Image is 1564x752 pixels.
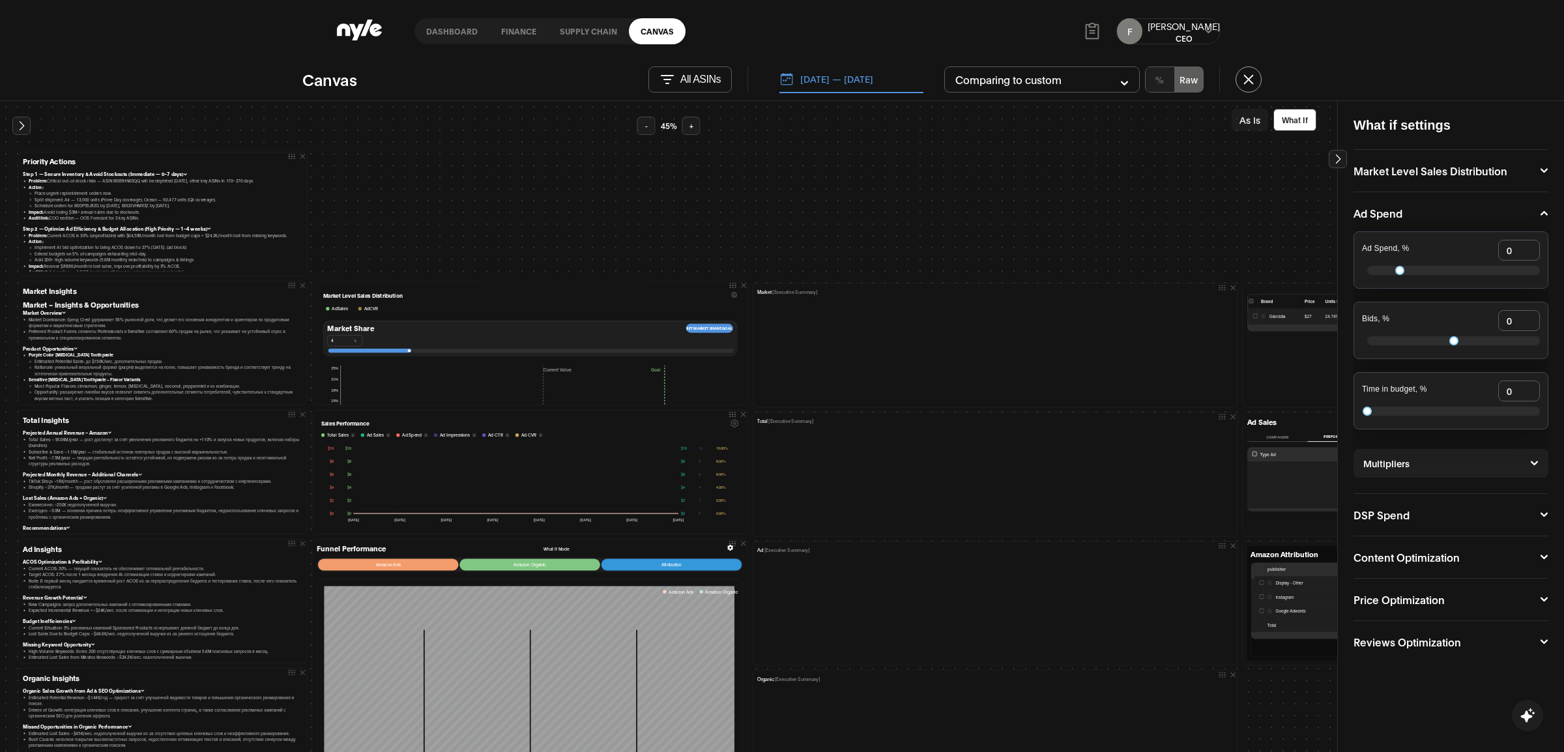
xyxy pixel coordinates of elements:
[23,225,302,232] h4: Step 2 — Optimize Ad Efficiency & Budget Allocation (High Priority — 1–4 weeks)
[29,178,302,184] li: Critical out-of-stock risks — ASIN B0B5HN65QQ will be depleted [DATE], other key ASINs in 170–270...
[347,472,351,476] tspan: $6
[29,352,113,358] strong: Purple Color [MEDICAL_DATA] Toothpaste
[302,69,356,89] h2: Canvas
[548,18,629,44] a: Supply chain
[35,383,302,388] li: Most Popular Flavors: cinnamon, ginger, lemon, [MEDICAL_DATA], coconut, peppermint и их комбинации.
[1301,308,1322,324] td: $27
[681,459,685,463] tspan: $8
[1264,563,1340,577] th: publisher
[637,117,656,135] button: -
[35,196,302,202] li: Split shipment: Air — 13,000 units (Prime Day coverage), Ocean — 50,477 units (Q4 coverage).
[699,485,701,489] tspan: 4
[779,66,923,93] button: [DATE] — [DATE]
[441,518,452,522] tspan: [DATE]
[23,641,302,648] h4: Missing Keyword Opportunity
[330,498,334,502] tspan: $2
[1258,308,1302,324] td: Giarcidia
[414,18,489,44] a: Dashboard
[321,419,369,429] h1: Sales Performance
[29,178,47,184] strong: Problem:
[29,565,302,571] li: Current ACOS: 30% — текущий показатель не обеспечивает оптимальной рентабельности.
[1354,594,1548,605] button: Price Optimization
[699,511,701,515] tspan: 0
[775,676,820,682] span: [Executive Summary]
[779,72,794,86] img: Calendar
[772,289,818,295] span: [Executive Summary]
[29,232,47,238] strong: Problem:
[347,485,351,489] tspan: $4
[716,459,726,463] tspan: 8.00%
[345,446,351,450] tspan: $10
[1267,595,1271,599] button: Expand row
[29,607,302,613] li: Expected Incremental Revenue: +~$24K/мес. после оптимизации и интеграции новых ключевых слов.
[386,433,390,437] button: i
[23,345,302,352] h4: Product Opportunities
[681,446,687,450] tspan: $10
[716,446,728,450] tspan: 10.00%
[472,433,476,437] button: i
[716,498,726,502] tspan: 2.00%
[29,478,302,484] li: TikTok Shop: ~18K/month — рост обусловлен расширенными рекламными кампаниями и сотрудничеством с ...
[29,694,302,706] li: Estimated Potential Revenue: ~$144K/год — прирост за счёт улучшенной видимости товаров и повышени...
[580,518,591,522] tspan: [DATE]
[681,498,685,502] tspan: $2
[23,723,302,730] h4: Missed Opportunities in Organic Performance
[331,399,338,403] tspan: 15%
[35,190,302,196] li: Place urgent replenishment orders now.
[332,306,348,312] span: Ad Sales
[364,306,378,312] span: Ad CVR
[29,654,302,659] li: Estimated Lost Sales from Missing Keywords: ~$24.2K/мес. недополученной выручки.
[1247,432,1308,442] button: Campaigns
[1354,117,1548,134] h2: What if settings
[1273,109,1316,131] button: What If
[1362,244,1409,253] h4: Ad Spend, %
[23,673,302,682] h3: Organic Insights
[1264,604,1340,618] td: Google Adwords
[29,316,302,328] li: Market Dominance: бренд Crest удерживает 55% рыночной доли, что делает его основным конкурентом и...
[757,417,813,424] p: Total
[29,501,302,507] li: Ежемесячно: ~250K недополученной выручки.
[35,257,302,263] li: Add 200+ high-volume keywords (5.6M monthly searches) to campaigns & listings.
[29,214,302,220] li: COO section — OOS Forecast for 3 key ASINs.
[23,171,302,178] h4: Step 1 — Secure Inventory & Avoid Stockouts (Immediate — 0–7 days)
[29,232,302,238] li: Current ACOS is 30% (unprofitable) with $64,588/month lost from budget caps + $24.2K/month lost f...
[1354,637,1548,647] button: Reviews Optimization
[29,624,302,630] li: Current Situation: 5% рекламных кампаний Sponsored Products исчерпывают дневной бюджет до конца дня.
[35,202,302,208] li: Schedule orders for B0DP55J8ZG by [DATE], B0D3VHMR3Z by [DATE].
[23,309,302,316] h4: Market Overview
[23,687,302,694] h4: Organic Sales Growth from Ad & SEO Optimizations
[35,250,302,256] li: Extend budgets on 5% of campaigns exhausting mid-day.
[521,432,536,439] span: Ad CVR
[716,511,726,515] tspan: 0.00%
[1258,295,1302,309] th: Brand
[23,300,302,309] h3: Market – Insights & Opportunities
[680,74,721,85] p: All ASINs
[35,358,302,364] li: Estimated Potential Sales: до $150K/мес. дополнительных продаж.
[367,432,384,439] span: Ad Sales
[331,388,338,392] tspan: 18%
[394,518,405,522] tspan: [DATE]
[29,239,43,244] strong: Action:
[764,547,810,553] span: [Executive Summary]
[716,472,726,476] tspan: 6.00%
[1354,208,1548,218] button: Ad Spend
[347,459,351,463] tspan: $8
[29,601,302,607] li: New Campaigns: запуск дополнительных кампаний с оптимизированными ставками.
[331,378,338,382] tspan: 21%
[29,736,302,748] li: Root Causes: неполное покрытие высокочастотных запросов, недостаточная оптимизация текстов и опис...
[327,324,374,333] h3: Market Share
[29,377,140,383] strong: Sensitive [MEDICAL_DATA] Toothpaste – Flavor Variants
[682,117,701,135] button: +
[23,286,302,295] h3: Market Insights
[330,459,334,463] tspan: $8
[1267,581,1271,585] button: Expand row
[424,433,427,437] button: i
[351,433,355,437] button: i
[29,436,302,448] li: Total Sales: ~18.06M/year — рост достигнут за счёт увеличения рекламного бюджета на +110% и запус...
[29,209,44,214] strong: Impact:
[1362,385,1427,394] h4: Time in budget, %
[543,545,570,552] div: What If Mode
[459,559,600,571] button: Amazon Organic
[1117,18,1142,44] button: F
[29,328,302,341] li: Preferred Product Forms: сегменты Professionals и Sensitive составляют 60% продаж на рынке, что у...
